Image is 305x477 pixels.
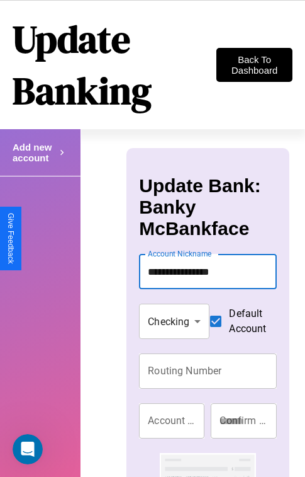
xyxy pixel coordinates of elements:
h1: Update Banking [13,13,216,117]
span: Default Account [229,306,266,336]
div: Checking [139,304,209,339]
iframe: Intercom live chat [13,434,43,464]
h3: Update Bank: Banky McBankface [139,175,276,239]
button: Back To Dashboard [216,48,292,82]
h4: Add new account [13,142,57,163]
label: Account Nickname [148,248,212,259]
div: Give Feedback [6,213,15,264]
